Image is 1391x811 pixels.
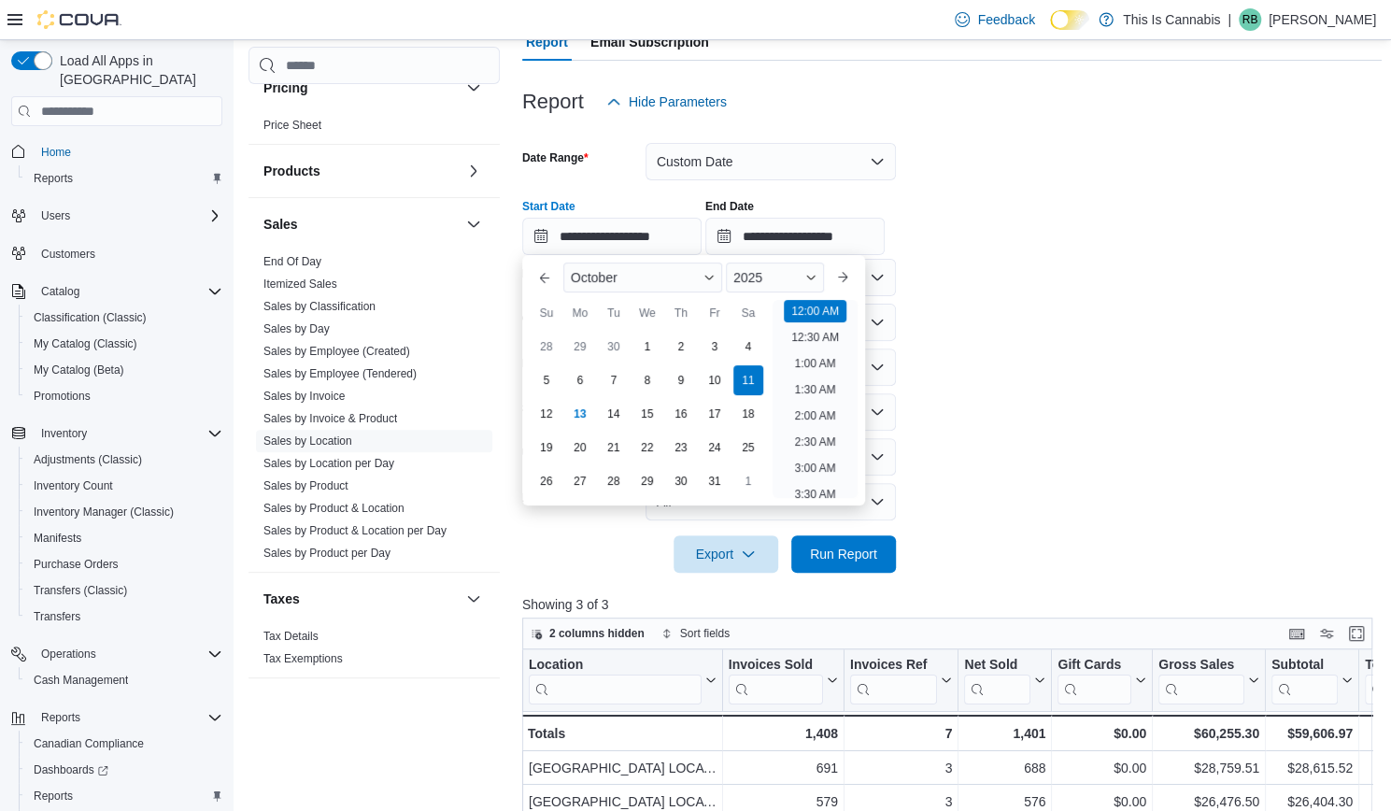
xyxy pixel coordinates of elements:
div: day-13 [565,399,595,429]
div: day-22 [632,433,662,462]
button: Canadian Compliance [19,731,230,757]
span: Sales by Invoice & Product [263,411,397,426]
a: Price Sheet [263,119,321,132]
a: Classification (Classic) [26,306,154,329]
span: Users [41,208,70,223]
span: Transfers [26,605,222,628]
button: Transfers (Classic) [19,577,230,604]
span: Sales by Product per Day [263,546,390,561]
div: 7 [850,722,952,745]
span: Reports [26,785,222,807]
span: Dashboards [34,762,108,777]
span: Manifests [34,531,81,546]
h3: Report [522,91,584,113]
button: Customers [4,240,230,267]
button: Promotions [19,383,230,409]
span: Export [685,535,767,573]
div: day-20 [565,433,595,462]
button: Location [529,657,717,704]
button: Users [4,203,230,229]
h3: Pricing [263,78,307,97]
span: Customers [41,247,95,262]
button: Net Sold [964,657,1045,704]
img: Cova [37,10,121,29]
button: Cash Management [19,667,230,693]
span: My Catalog (Beta) [34,363,124,377]
span: October [571,270,617,285]
button: Products [263,162,459,180]
a: Sales by Employee (Created) [263,345,410,358]
div: Pricing [248,114,500,144]
span: Cash Management [34,673,128,688]
div: day-29 [565,332,595,362]
div: day-19 [532,433,561,462]
button: Open list of options [870,270,885,285]
button: Catalog [34,280,87,303]
div: day-10 [700,365,730,395]
input: Press the down key to enter a popover containing a calendar. Press the escape key to close the po... [522,218,702,255]
button: Adjustments (Classic) [19,447,230,473]
div: Invoices Ref [850,657,937,675]
div: day-27 [565,466,595,496]
button: Enter fullscreen [1345,622,1368,645]
div: Gift Cards [1057,657,1131,675]
div: day-1 [733,466,763,496]
button: Gift Cards [1057,657,1146,704]
button: My Catalog (Classic) [19,331,230,357]
li: 1:00 AM [787,352,843,375]
button: Inventory [34,422,94,445]
div: $60,255.30 [1158,722,1259,745]
span: Inventory Manager (Classic) [26,501,222,523]
a: Dashboards [19,757,230,783]
span: Reports [41,710,80,725]
div: Subtotal [1271,657,1338,675]
div: Gift Card Sales [1057,657,1131,704]
p: Showing 3 of 3 [522,595,1382,614]
div: day-14 [599,399,629,429]
div: day-9 [666,365,696,395]
div: day-4 [733,332,763,362]
div: day-11 [733,365,763,395]
div: day-31 [700,466,730,496]
li: 12:00 AM [784,300,846,322]
a: Sales by Invoice & Product [263,412,397,425]
div: $59,606.97 [1271,722,1353,745]
button: Custom Date [646,143,896,180]
div: Invoices Ref [850,657,937,704]
div: 1,408 [729,722,838,745]
label: End Date [705,199,754,214]
div: Ryan Bauer [1239,8,1261,31]
div: $0.00 [1057,758,1146,780]
a: Transfers (Classic) [26,579,135,602]
li: 3:00 AM [787,457,843,479]
button: Pricing [263,78,459,97]
span: Canadian Compliance [34,736,144,751]
a: Sales by Product per Day [263,547,390,560]
span: Transfers (Classic) [34,583,127,598]
span: 2 columns hidden [549,626,645,641]
span: Sales by Location [263,434,352,448]
a: Sales by Invoice [263,390,345,403]
div: Invoices Sold [729,657,823,675]
div: day-12 [532,399,561,429]
a: Sales by Employee (Tendered) [263,367,417,380]
button: Users [34,205,78,227]
span: Sales by Product & Location [263,501,405,516]
button: Invoices Sold [729,657,838,704]
p: [PERSON_NAME] [1269,8,1376,31]
a: Promotions [26,385,98,407]
button: Inventory Count [19,473,230,499]
a: Tax Exemptions [263,652,343,665]
div: day-16 [666,399,696,429]
div: $28,759.51 [1158,758,1259,780]
a: Reports [26,785,80,807]
span: Sales by Employee (Tendered) [263,366,417,381]
div: Button. Open the month selector. October is currently selected. [563,263,722,292]
button: Sales [263,215,459,234]
span: Cash Management [26,669,222,691]
button: Taxes [263,590,459,608]
a: Manifests [26,527,89,549]
span: Dark Mode [1050,30,1051,31]
span: Feedback [977,10,1034,29]
a: Transfers [26,605,88,628]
